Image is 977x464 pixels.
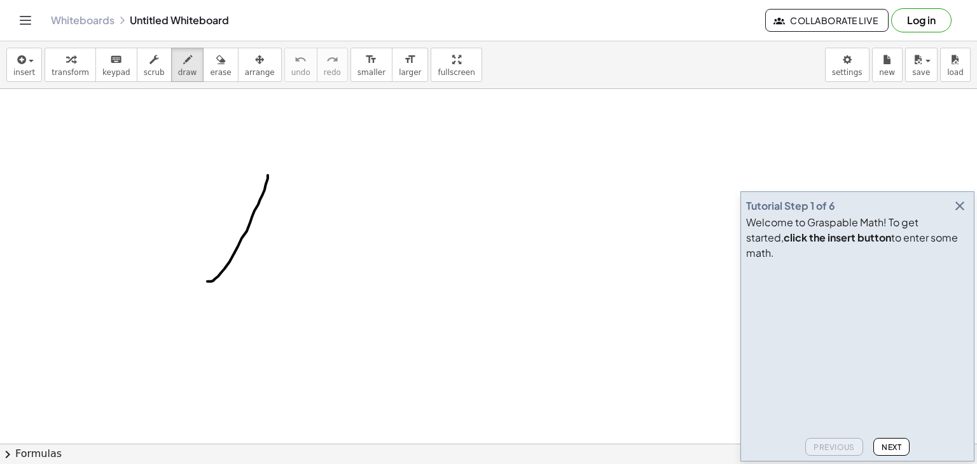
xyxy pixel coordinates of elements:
[317,48,348,82] button: redoredo
[746,215,969,261] div: Welcome to Graspable Math! To get started, to enter some math.
[832,68,863,77] span: settings
[178,68,197,77] span: draw
[873,438,910,456] button: Next
[872,48,903,82] button: new
[210,68,231,77] span: erase
[776,15,878,26] span: Collaborate Live
[392,48,428,82] button: format_sizelarger
[102,68,130,77] span: keypad
[350,48,392,82] button: format_sizesmaller
[144,68,165,77] span: scrub
[203,48,238,82] button: erase
[52,68,89,77] span: transform
[784,231,891,244] b: click the insert button
[95,48,137,82] button: keyboardkeypad
[45,48,96,82] button: transform
[245,68,275,77] span: arrange
[238,48,282,82] button: arrange
[404,52,416,67] i: format_size
[6,48,42,82] button: insert
[137,48,172,82] button: scrub
[891,8,952,32] button: Log in
[879,68,895,77] span: new
[365,52,377,67] i: format_size
[399,68,421,77] span: larger
[171,48,204,82] button: draw
[284,48,317,82] button: undoundo
[326,52,338,67] i: redo
[765,9,889,32] button: Collaborate Live
[438,68,475,77] span: fullscreen
[291,68,310,77] span: undo
[882,442,901,452] span: Next
[110,52,122,67] i: keyboard
[947,68,964,77] span: load
[13,68,35,77] span: insert
[746,198,835,214] div: Tutorial Step 1 of 6
[431,48,482,82] button: fullscreen
[15,10,36,31] button: Toggle navigation
[51,14,114,27] a: Whiteboards
[912,68,930,77] span: save
[825,48,870,82] button: settings
[905,48,938,82] button: save
[324,68,341,77] span: redo
[940,48,971,82] button: load
[294,52,307,67] i: undo
[357,68,385,77] span: smaller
